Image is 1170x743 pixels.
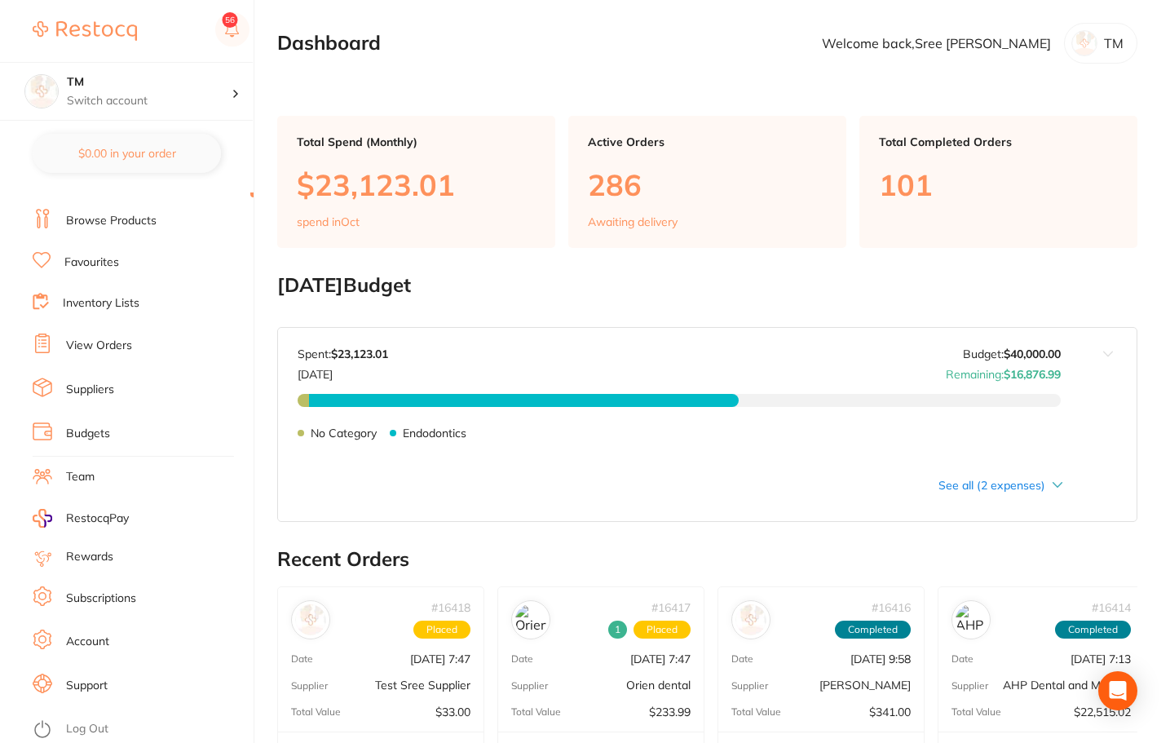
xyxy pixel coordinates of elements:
p: # 16417 [651,601,691,614]
p: $341.00 [869,705,911,719]
p: Total Value [951,706,1001,718]
a: Suppliers [66,382,114,398]
span: Completed [835,621,911,639]
p: Awaiting delivery [588,215,678,228]
a: Subscriptions [66,590,136,607]
a: Rewards [66,549,113,565]
p: Supplier [511,680,548,692]
p: Orien dental [626,679,691,692]
p: Total Value [731,706,781,718]
p: [PERSON_NAME] [819,679,911,692]
img: RestocqPay [33,509,52,528]
strong: $40,000.00 [1004,347,1061,361]
p: Date [511,653,533,665]
p: Supplier [951,680,988,692]
p: [DATE] 7:47 [630,652,691,666]
a: RestocqPay [33,509,129,528]
img: AHP Dental and Medical [956,604,987,635]
h2: Dashboard [277,32,381,55]
p: Budget: [963,347,1061,360]
p: $22,515.02 [1074,705,1131,719]
img: Restocq Logo [33,21,137,41]
p: Supplier [731,680,768,692]
p: TM [1104,36,1124,51]
a: Support [66,678,108,694]
img: Test Sree Supplier [295,604,326,635]
p: Total Completed Orders [879,135,1118,148]
a: Total Completed Orders101 [859,116,1137,248]
button: $0.00 in your order [33,134,221,173]
button: Log Out [33,717,249,743]
p: spend in Oct [297,215,360,228]
strong: $16,876.99 [1004,367,1061,382]
p: # 16414 [1092,601,1131,614]
h2: [DATE] Budget [277,274,1137,297]
span: Placed [634,621,691,639]
p: Endodontics [403,427,466,440]
span: Completed [1055,621,1131,639]
p: No Category [311,427,377,440]
a: Browse Products [66,213,157,229]
p: Date [731,653,753,665]
a: Favourites [64,254,119,271]
a: Budgets [66,426,110,442]
p: # 16418 [431,601,470,614]
h4: TM [67,74,232,91]
img: Adam Dental [735,604,766,635]
p: Switch account [67,93,232,109]
a: Restocq Logo [33,12,137,50]
img: Orien dental [515,604,546,635]
a: Log Out [66,721,108,737]
div: Open Intercom Messenger [1098,671,1137,710]
p: Spent: [298,347,388,360]
p: Remaining: [946,361,1061,381]
a: Active Orders286Awaiting delivery [568,116,846,248]
p: Welcome back, Sree [PERSON_NAME] [822,36,1051,51]
span: Placed [413,621,470,639]
img: TM [25,75,58,108]
p: # 16416 [872,601,911,614]
p: Date [291,653,313,665]
span: RestocqPay [66,511,129,527]
a: View Orders [66,338,132,354]
p: 286 [588,168,827,201]
h2: Recent Orders [277,548,1137,571]
a: Inventory Lists [63,295,139,312]
p: [DATE] 7:47 [410,652,470,666]
p: Total Value [511,706,561,718]
p: [DATE] [298,361,388,381]
span: Received [608,621,627,639]
p: AHP Dental and Medical [1003,679,1131,692]
p: Total Value [291,706,341,718]
p: [DATE] 9:58 [850,652,911,666]
strong: $23,123.01 [331,347,388,361]
p: $33.00 [435,705,470,719]
a: Account [66,634,109,650]
p: Active Orders [588,135,827,148]
p: $233.99 [649,705,691,719]
p: Supplier [291,680,328,692]
a: Total Spend (Monthly)$23,123.01spend inOct [277,116,555,248]
p: Test Sree Supplier [375,679,470,692]
p: 101 [879,168,1118,201]
p: [DATE] 7:13 [1071,652,1131,666]
p: $23,123.01 [297,168,536,201]
p: Date [951,653,974,665]
a: Team [66,469,95,485]
p: Total Spend (Monthly) [297,135,536,148]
